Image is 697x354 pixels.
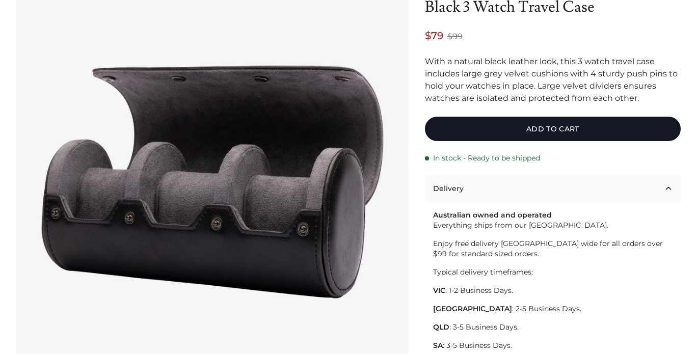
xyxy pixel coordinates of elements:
p: Typical delivery timeframes: [433,267,673,277]
p: : 3-5 Business Days. [433,322,673,332]
p: : 3-5 Business Days. [433,340,673,350]
span: In stock - Ready to be shipped [433,153,540,163]
span: With a natural black leather look, this 3 watch travel case includes large grey velvet cushions w... [425,57,678,103]
button: Add to cart [425,117,681,141]
p: : 2-5 Business Days. [433,304,673,314]
p: Enjoy free delivery [GEOGRAPHIC_DATA] wide for all orders over $99 for standard sized orders. [433,238,673,259]
p: Everything ships from our [GEOGRAPHIC_DATA]. [433,210,673,230]
span: QLD [433,322,449,332]
span: [GEOGRAPHIC_DATA] [433,304,512,313]
p: : 1-2 Business Days. [433,285,673,295]
span: $79 [425,29,443,43]
button: Delivery [425,175,681,202]
span: SA [433,341,443,350]
span: $99 [447,31,463,43]
span: Australian owned and operated [433,210,552,220]
span: VIC [433,286,445,295]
